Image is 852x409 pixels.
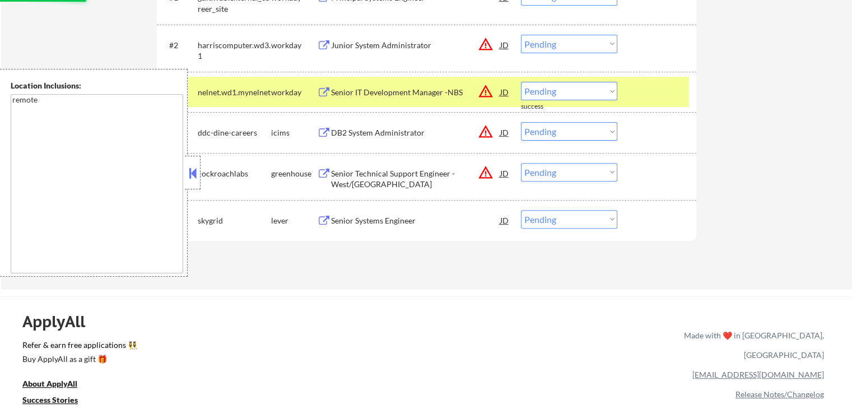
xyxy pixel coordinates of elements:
div: JD [499,35,510,55]
div: Junior System Administrator [331,40,500,51]
div: greenhouse [271,168,317,179]
div: JD [499,82,510,102]
button: warning_amber [478,83,493,99]
div: Senior Technical Support Engineer - West/[GEOGRAPHIC_DATA] [331,168,500,190]
div: Senior IT Development Manager -NBS [331,87,500,98]
div: nelnet.wd1.mynelnet [198,87,271,98]
button: warning_amber [478,36,493,52]
u: Success Stories [22,395,78,405]
div: #2 [169,40,189,51]
div: icims [271,127,317,138]
div: Buy ApplyAll as a gift 🎁 [22,355,134,363]
div: workday [271,87,317,98]
a: [EMAIL_ADDRESS][DOMAIN_NAME] [692,370,824,379]
a: Refer & earn free applications 👯‍♀️ [22,341,450,353]
div: Location Inclusions: [11,80,183,91]
div: JD [499,163,510,183]
button: warning_amber [478,124,493,140]
div: harriscomputer.wd3.1 [198,40,271,62]
a: About ApplyAll [22,378,93,392]
a: Success Stories [22,394,93,408]
div: ddc-dine-careers [198,127,271,138]
div: JD [499,210,510,230]
div: lever [271,215,317,226]
div: Made with ❤️ in [GEOGRAPHIC_DATA], [GEOGRAPHIC_DATA] [679,326,824,365]
div: DB2 System Administrator [331,127,500,138]
div: workday [271,40,317,51]
div: success [521,102,566,111]
a: Buy ApplyAll as a gift 🎁 [22,353,134,367]
div: JD [499,122,510,142]
a: Release Notes/Changelog [735,389,824,399]
div: ApplyAll [22,312,98,331]
u: About ApplyAll [22,379,77,388]
button: warning_amber [478,165,493,180]
div: cockroachlabs [198,168,271,179]
div: skygrid [198,215,271,226]
div: Senior Systems Engineer [331,215,500,226]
